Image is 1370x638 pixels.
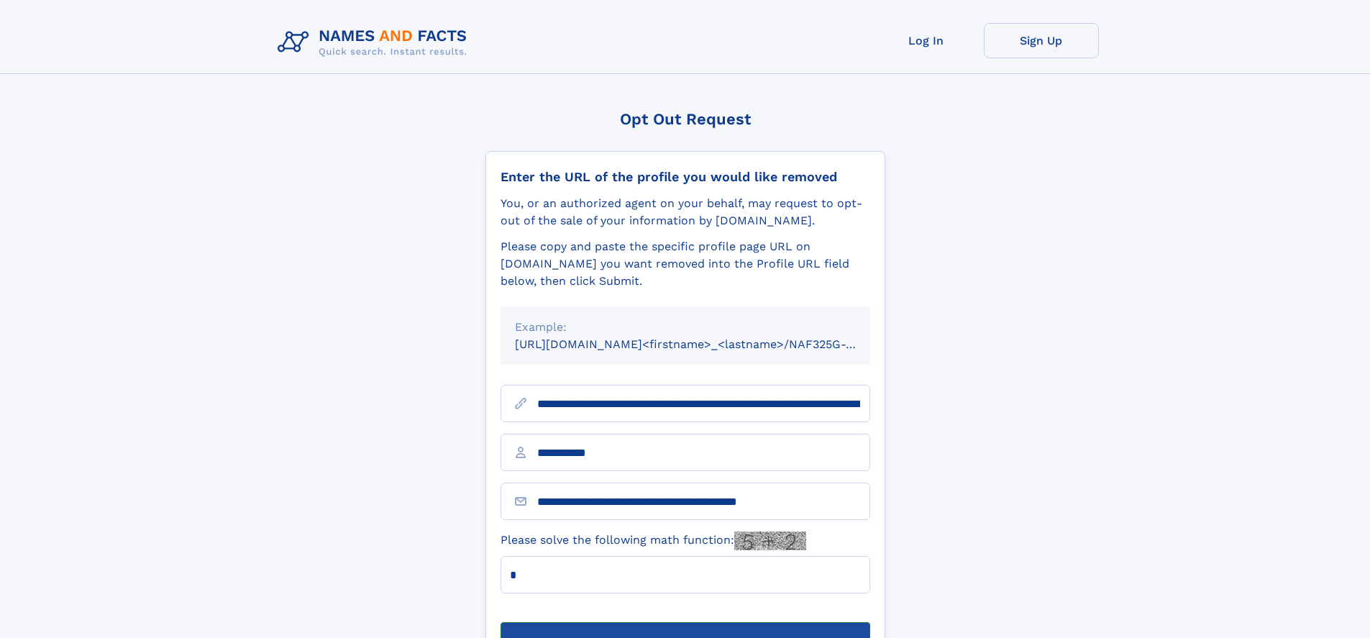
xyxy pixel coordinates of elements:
[501,169,870,185] div: Enter the URL of the profile you would like removed
[501,195,870,229] div: You, or an authorized agent on your behalf, may request to opt-out of the sale of your informatio...
[501,532,806,550] label: Please solve the following math function:
[515,337,898,351] small: [URL][DOMAIN_NAME]<firstname>_<lastname>/NAF325G-xxxxxxxx
[984,23,1099,58] a: Sign Up
[501,238,870,290] div: Please copy and paste the specific profile page URL on [DOMAIN_NAME] you want removed into the Pr...
[485,110,885,128] div: Opt Out Request
[515,319,856,336] div: Example:
[869,23,984,58] a: Log In
[272,23,479,62] img: Logo Names and Facts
